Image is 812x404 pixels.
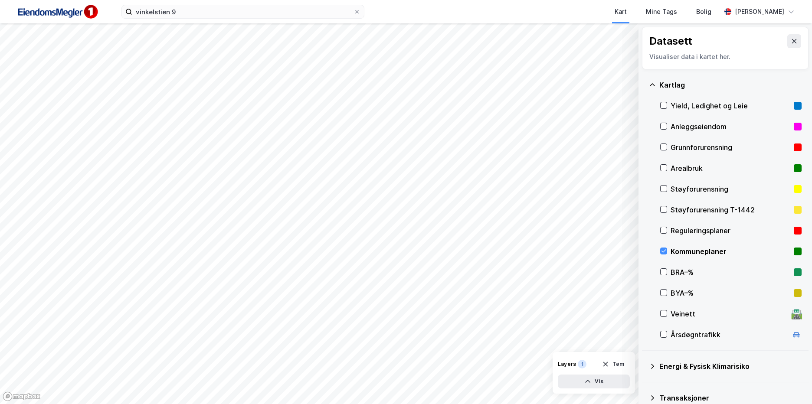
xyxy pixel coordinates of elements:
div: Støyforurensning [671,184,790,194]
div: Energi & Fysisk Klimarisiko [659,361,802,371]
div: 1 [578,360,586,368]
div: [PERSON_NAME] [735,7,784,17]
div: Datasett [649,34,692,48]
div: Reguleringsplaner [671,225,790,236]
button: Vis [558,375,630,388]
div: Mine Tags [646,7,677,17]
div: BRA–% [671,267,790,277]
div: 🛣️ [791,308,802,319]
div: Årsdøgntrafikk [671,329,788,340]
button: Tøm [596,357,630,371]
div: Transaksjoner [659,393,802,403]
div: Grunnforurensning [671,142,790,153]
div: Kontrollprogram for chat [769,362,812,404]
div: Kommuneplaner [671,246,790,257]
img: F4PB6Px+NJ5v8B7XTbfpPpyloAAAAASUVORK5CYII= [14,2,101,22]
a: Mapbox homepage [3,391,41,401]
div: Kartlag [659,80,802,90]
div: Anleggseiendom [671,121,790,132]
input: Søk på adresse, matrikkel, gårdeiere, leietakere eller personer [132,5,354,18]
div: Visualiser data i kartet her. [649,52,801,62]
div: Yield, Ledighet og Leie [671,101,790,111]
div: Kart [615,7,627,17]
div: Bolig [696,7,711,17]
div: BYA–% [671,288,790,298]
div: Layers [558,361,576,368]
div: Støyforurensning T-1442 [671,205,790,215]
iframe: Chat Widget [769,362,812,404]
div: Arealbruk [671,163,790,173]
div: Veinett [671,309,788,319]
